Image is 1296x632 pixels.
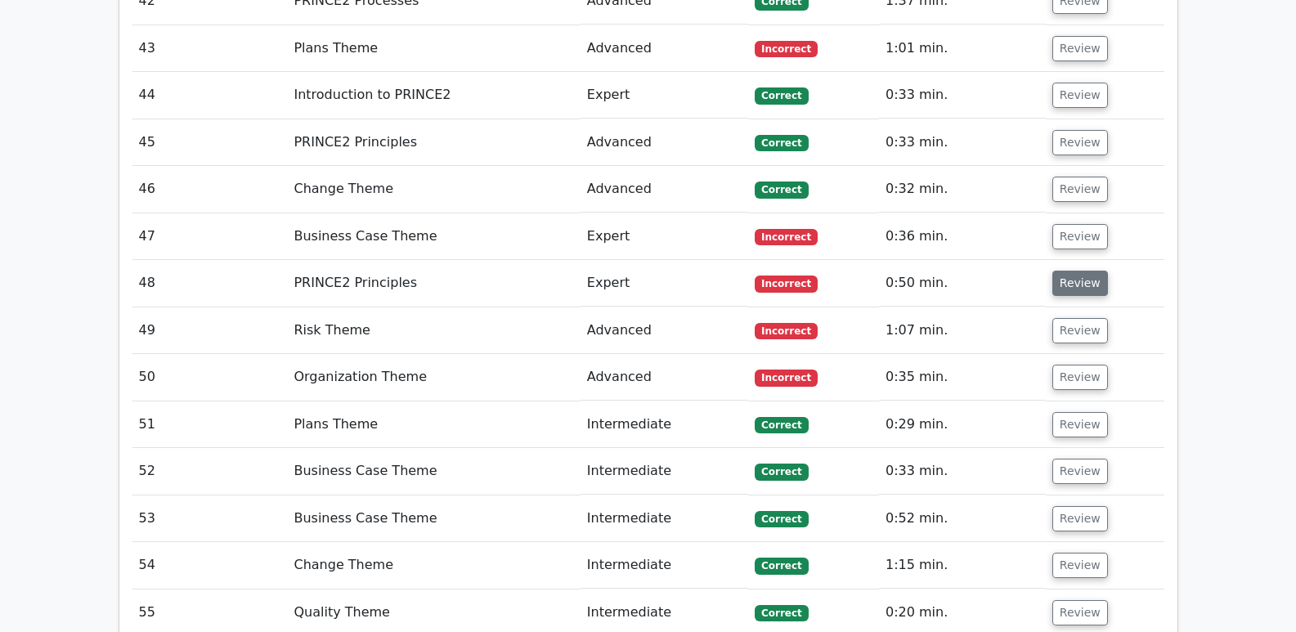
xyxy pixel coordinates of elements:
[581,213,748,260] td: Expert
[1052,318,1108,343] button: Review
[132,448,288,495] td: 52
[287,213,580,260] td: Business Case Theme
[1052,224,1108,249] button: Review
[755,229,818,245] span: Incorrect
[581,119,748,166] td: Advanced
[287,495,580,542] td: Business Case Theme
[755,417,808,433] span: Correct
[132,260,288,307] td: 48
[581,495,748,542] td: Intermediate
[287,260,580,307] td: PRINCE2 Principles
[581,260,748,307] td: Expert
[1052,506,1108,531] button: Review
[581,72,748,119] td: Expert
[879,119,1046,166] td: 0:33 min.
[287,307,580,354] td: Risk Theme
[287,166,580,213] td: Change Theme
[879,495,1046,542] td: 0:52 min.
[755,605,808,621] span: Correct
[755,41,818,57] span: Incorrect
[581,166,748,213] td: Advanced
[132,542,288,589] td: 54
[581,354,748,401] td: Advanced
[1052,177,1108,202] button: Review
[879,213,1046,260] td: 0:36 min.
[755,558,808,574] span: Correct
[1052,365,1108,390] button: Review
[132,25,288,72] td: 43
[879,166,1046,213] td: 0:32 min.
[755,276,818,292] span: Incorrect
[287,354,580,401] td: Organization Theme
[581,542,748,589] td: Intermediate
[132,401,288,448] td: 51
[879,25,1046,72] td: 1:01 min.
[755,87,808,104] span: Correct
[755,323,818,339] span: Incorrect
[1052,600,1108,625] button: Review
[581,307,748,354] td: Advanced
[1052,553,1108,578] button: Review
[755,370,818,386] span: Incorrect
[287,119,580,166] td: PRINCE2 Principles
[287,401,580,448] td: Plans Theme
[1052,271,1108,296] button: Review
[879,448,1046,495] td: 0:33 min.
[755,511,808,527] span: Correct
[879,72,1046,119] td: 0:33 min.
[879,307,1046,354] td: 1:07 min.
[755,182,808,198] span: Correct
[755,464,808,480] span: Correct
[1052,130,1108,155] button: Review
[581,448,748,495] td: Intermediate
[132,213,288,260] td: 47
[581,25,748,72] td: Advanced
[287,25,580,72] td: Plans Theme
[879,401,1046,448] td: 0:29 min.
[1052,83,1108,108] button: Review
[132,72,288,119] td: 44
[287,542,580,589] td: Change Theme
[287,448,580,495] td: Business Case Theme
[132,354,288,401] td: 50
[132,166,288,213] td: 46
[879,354,1046,401] td: 0:35 min.
[755,135,808,151] span: Correct
[132,119,288,166] td: 45
[132,307,288,354] td: 49
[581,401,748,448] td: Intermediate
[879,260,1046,307] td: 0:50 min.
[1052,412,1108,437] button: Review
[132,495,288,542] td: 53
[1052,36,1108,61] button: Review
[287,72,580,119] td: Introduction to PRINCE2
[879,542,1046,589] td: 1:15 min.
[1052,459,1108,484] button: Review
